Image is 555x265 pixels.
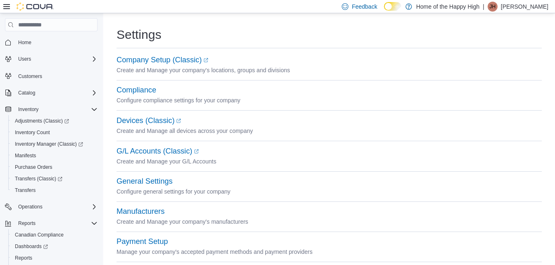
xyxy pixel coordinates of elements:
span: Operations [15,202,98,212]
p: Create and Manage your G/L Accounts [117,156,542,166]
button: Customers [2,70,101,82]
span: Inventory Manager (Classic) [15,141,83,147]
button: Inventory [2,104,101,115]
span: Purchase Orders [12,162,98,172]
h1: Settings [117,26,161,43]
span: Purchase Orders [15,164,52,170]
span: Dashboards [12,241,98,251]
button: General Settings [117,177,172,186]
button: Inventory [15,104,42,114]
svg: External link [194,149,199,154]
span: Dashboards [15,243,48,250]
span: Users [18,56,31,62]
button: Operations [2,201,101,213]
span: Inventory [18,106,38,113]
p: Configure general settings for your company [117,187,542,196]
a: Devices (Classic)External link [117,116,181,125]
a: Reports [12,253,36,263]
a: Transfers (Classic) [8,173,101,185]
span: Customers [15,71,98,81]
p: Manage your company's accepted payment methods and payment providers [117,247,542,257]
span: Inventory Manager (Classic) [12,139,98,149]
button: Home [2,36,101,48]
span: Canadian Compliance [15,232,64,238]
a: Dashboards [12,241,51,251]
button: Users [2,53,101,65]
button: Catalog [2,87,101,99]
span: JH [490,2,496,12]
button: Manifests [8,150,101,161]
span: Reports [18,220,36,227]
button: Users [15,54,34,64]
button: Purchase Orders [8,161,101,173]
div: Jasper Holtslander [488,2,498,12]
span: Home [15,37,98,47]
button: Compliance [117,86,156,95]
button: Reports [15,218,39,228]
p: Create and Manage all devices across your company [117,126,542,136]
span: Reports [15,255,32,261]
a: Inventory Count [12,128,53,137]
a: Manifests [12,151,39,161]
a: Inventory Manager (Classic) [12,139,86,149]
a: Customers [15,71,45,81]
span: Transfers [12,185,98,195]
a: Canadian Compliance [12,230,67,240]
p: Create and Manage your company's locations, groups and divisions [117,65,542,75]
a: Home [15,38,35,47]
span: Reports [12,253,98,263]
span: Manifests [15,152,36,159]
input: Dark Mode [384,2,401,11]
a: G/L Accounts (Classic)External link [117,147,199,155]
span: Operations [18,203,43,210]
span: Transfers (Classic) [15,175,62,182]
button: Manufacturers [117,207,164,216]
button: Canadian Compliance [8,229,101,241]
span: Home [18,39,31,46]
svg: External link [176,118,181,123]
p: Create and Manage your company's manufacturers [117,217,542,227]
a: Purchase Orders [12,162,56,172]
a: Transfers (Classic) [12,174,66,184]
span: Reports [15,218,98,228]
span: Canadian Compliance [12,230,98,240]
p: Home of the Happy High [416,2,479,12]
button: Reports [2,218,101,229]
span: Feedback [352,2,377,11]
p: Configure compliance settings for your company [117,95,542,105]
span: Manifests [12,151,98,161]
span: Inventory [15,104,98,114]
a: Inventory Manager (Classic) [8,138,101,150]
a: Dashboards [8,241,101,252]
button: Inventory Count [8,127,101,138]
span: Transfers (Classic) [12,174,98,184]
button: Transfers [8,185,101,196]
p: [PERSON_NAME] [501,2,548,12]
span: Inventory Count [12,128,98,137]
button: Payment Setup [117,237,168,246]
span: Catalog [15,88,98,98]
span: Customers [18,73,42,80]
img: Cova [17,2,54,11]
span: Transfers [15,187,36,194]
a: Company Setup (Classic)External link [117,56,208,64]
span: Inventory Count [15,129,50,136]
span: Catalog [18,90,35,96]
span: Users [15,54,98,64]
a: Adjustments (Classic) [8,115,101,127]
a: Adjustments (Classic) [12,116,72,126]
svg: External link [203,58,208,63]
button: Reports [8,252,101,264]
span: Adjustments (Classic) [15,118,69,124]
a: Transfers [12,185,39,195]
button: Operations [15,202,46,212]
button: Catalog [15,88,38,98]
span: Adjustments (Classic) [12,116,98,126]
p: | [483,2,484,12]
